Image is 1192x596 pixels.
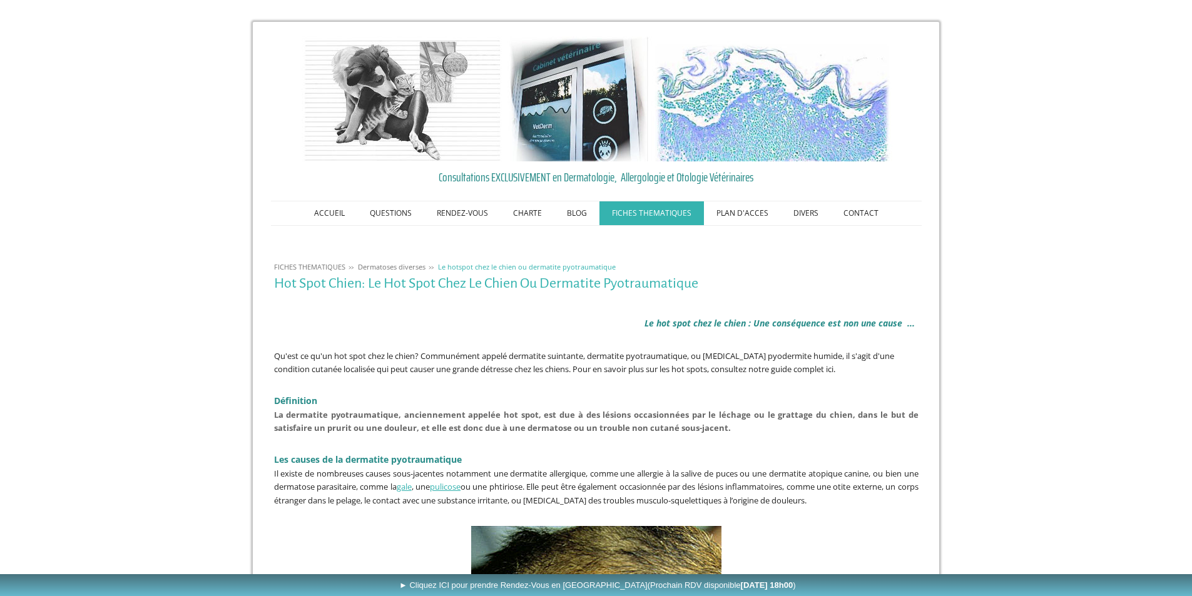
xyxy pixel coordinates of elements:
span: ► Cliquez ICI pour prendre Rendez-Vous en [GEOGRAPHIC_DATA] [399,580,796,590]
span: Le hotspot chez le chien ou dermatite pyotraumatique [438,262,616,271]
a: Consultations EXCLUSIVEMENT en Dermatologie, Allergologie et Otologie Vétérinaires [274,168,919,186]
span: La dermatite pyotraumatique, anciennement appelée hot spot, est due à des lésions occasionnées pa... [274,409,919,434]
span: FICHES THEMATIQUES [274,262,345,271]
a: FICHES THEMATIQUES [599,201,704,225]
span: (Prochain RDV disponible ) [648,580,796,590]
a: PLAN D'ACCES [704,201,781,225]
a: FICHES THEMATIQUES [271,262,349,271]
a: gale [397,481,412,492]
a: pulicose [430,481,461,492]
b: [DATE] 18h00 [741,580,793,590]
a: CHARTE [501,201,554,225]
a: QUESTIONS [357,201,424,225]
a: CONTACT [831,201,891,225]
a: Dermatoses diverses [355,262,429,271]
strong: Définition [274,395,317,407]
span: Les causes de la dermatite pyotraumatique [274,453,462,465]
a: DIVERS [781,201,831,225]
a: Le hotspot chez le chien ou dermatite pyotraumatique [435,262,619,271]
a: RENDEZ-VOUS [424,201,501,225]
a: BLOG [554,201,599,225]
a: ACCUEIL [302,201,357,225]
span: Qu'est ce qu'un hot spot chez le chien? Communément appelé dermatite suintante, dermatite pyotrau... [274,350,894,375]
span: Dermatoses diverses [358,262,425,271]
span: Il existe de nombreuses causes sous-jacentes notamment une dermatite allergique, comme une allerg... [274,468,919,506]
span: Le hot spot chez le chien : Une conséquence est non une cause ... [644,317,915,329]
h1: Hot Spot Chien: Le Hot Spot Chez Le Chien Ou Dermatite Pyotraumatique [274,276,919,291]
